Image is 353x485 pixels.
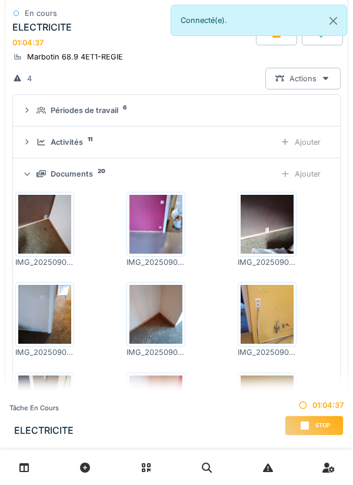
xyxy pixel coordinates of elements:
[129,285,182,344] img: 225wf3pgsgsls2up13cvbniia963
[285,400,344,411] div: 01:04:37
[320,5,347,36] button: Close
[12,22,72,33] div: ELECTRICITE
[15,257,74,268] div: IMG_20250905_084711_070.jpg
[265,68,341,89] div: Actions
[15,347,74,358] div: IMG_20250905_084722_223.jpg
[18,163,335,185] summary: Documents20Ajouter
[18,99,335,121] summary: Périodes de travail6
[129,195,182,254] img: cpakthd5zr4nxua1k4ru9zqq9l7n
[51,137,83,148] div: Activités
[126,257,185,268] div: IMG_20250905_084928_918.jpg
[171,5,347,36] div: Connecté(e).
[14,425,74,436] h3: ELECTRICITE
[238,347,297,358] div: IMG_20250905_085031_911.jpg
[18,131,335,153] summary: Activités11Ajouter
[9,403,74,413] div: Tâche en cours
[51,105,118,116] div: Périodes de travail
[241,285,294,344] img: lu4k376f0surphljgo6t0n11767i
[25,8,57,19] div: En cours
[238,257,297,268] div: IMG_20250905_084706_885.jpg
[27,73,32,84] div: 4
[18,285,71,344] img: xjwiuxvulw8ae5hk2wh174j5vqd0
[241,376,294,434] img: 72fehi1og41h4o8u9vqtc9vao3zh
[18,195,71,254] img: w5sjzh5dxoezgdfkrm0ubo4kfgd9
[271,163,331,185] div: Ajouter
[129,376,182,434] img: y0duwj7wr8rmequ8ld1e8a35xwch
[51,168,93,180] div: Documents
[315,421,330,430] span: Stop
[18,376,71,434] img: bwmp0o3mrotaz55g9ppdnkjmnryo
[241,195,294,254] img: cx1h142hg3fjeaacjrm1hrzun7qw
[12,38,44,46] div: 01:04:37
[126,347,185,358] div: IMG_20250905_084725_960.jpg
[271,131,331,153] div: Ajouter
[27,51,123,62] div: Marbotin 68.9 4ET1-REGIE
